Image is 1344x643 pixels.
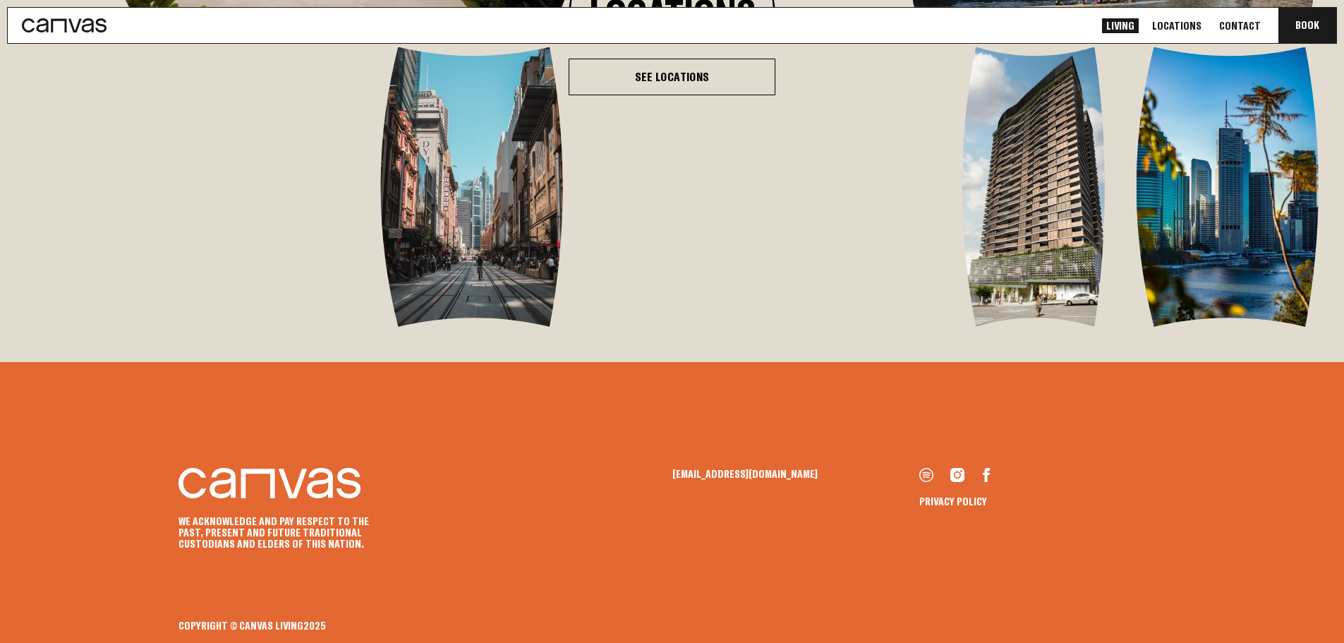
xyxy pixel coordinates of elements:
[178,620,1166,631] div: Copyright © Canvas Living 2025
[1148,18,1206,33] a: Locations
[672,468,919,479] a: [EMAIL_ADDRESS][DOMAIN_NAME]
[1278,8,1336,43] button: Book
[569,59,775,95] a: See Locations
[1215,18,1265,33] a: Contact
[178,515,390,549] p: We acknowledge and pay respect to the past, present and future Traditional Custodians and Elders ...
[919,495,987,507] a: Privacy Policy
[1102,18,1139,33] a: Living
